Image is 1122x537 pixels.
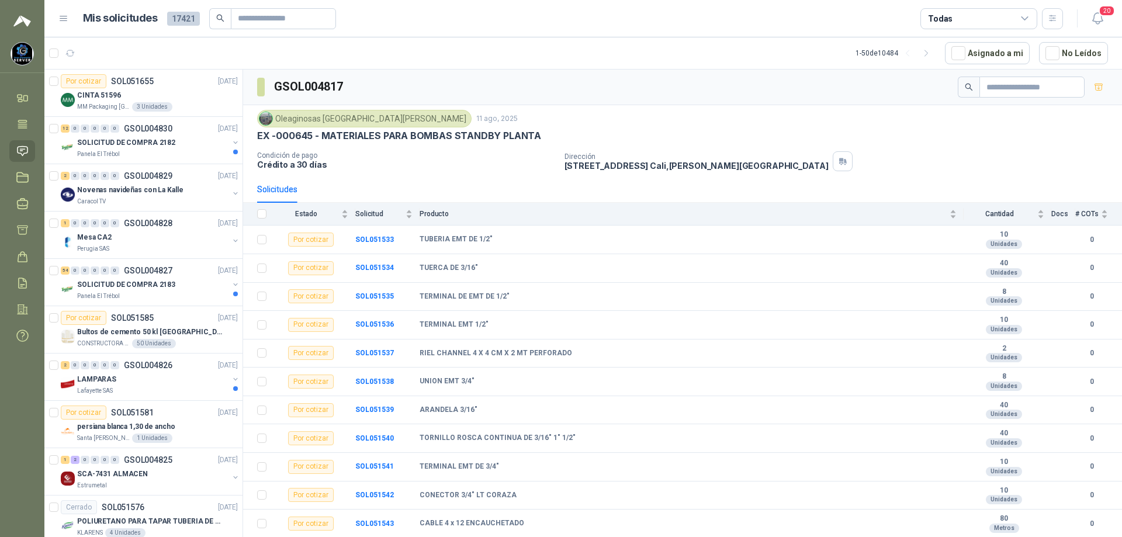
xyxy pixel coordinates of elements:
[257,130,541,142] p: EX -000645 - MATERIALES PARA BOMBAS STANDBY PLANTA
[77,90,121,101] p: CINTA 51596
[1075,490,1108,501] b: 0
[1051,203,1075,226] th: Docs
[986,240,1022,249] div: Unidades
[964,372,1044,382] b: 8
[257,160,555,169] p: Crédito a 30 días
[61,456,70,464] div: 1
[61,172,70,180] div: 2
[355,292,394,300] a: SOL051535
[355,235,394,244] a: SOL051533
[986,296,1022,306] div: Unidades
[111,77,154,85] p: SOL051655
[61,266,70,275] div: 54
[61,361,70,369] div: 2
[61,330,75,344] img: Company Logo
[565,153,829,161] p: Dirección
[288,431,334,445] div: Por cotizar
[132,434,172,443] div: 1 Unidades
[1075,291,1108,302] b: 0
[218,218,238,229] p: [DATE]
[77,137,175,148] p: SOLICITUD DE COMPRA 2182
[61,519,75,533] img: Company Logo
[101,361,109,369] div: 0
[77,516,223,527] p: POLIURETANO PARA TAPAR TUBERIA DE SENSORES DE NIVEL DEL BANCO DE HIELO
[61,424,75,438] img: Company Logo
[71,124,79,133] div: 0
[124,456,172,464] p: GSOL004825
[257,110,472,127] div: Oleaginosas [GEOGRAPHIC_DATA][PERSON_NAME]
[355,264,394,272] b: SOL051534
[964,287,1044,297] b: 8
[420,349,572,358] b: RIEL CHANNEL 4 X 4 CM X 2 MT PERFORADO
[964,230,1044,240] b: 10
[288,289,334,303] div: Por cotizar
[101,124,109,133] div: 0
[218,502,238,513] p: [DATE]
[355,519,394,528] b: SOL051543
[288,403,334,417] div: Por cotizar
[61,124,70,133] div: 12
[986,410,1022,419] div: Unidades
[61,74,106,88] div: Por cotizar
[91,172,99,180] div: 0
[110,361,119,369] div: 0
[273,203,355,226] th: Estado
[986,467,1022,476] div: Unidades
[91,361,99,369] div: 0
[77,185,183,196] p: Novenas navideñas con La Kalle
[964,429,1044,438] b: 40
[101,219,109,227] div: 0
[420,491,517,500] b: CONECTOR 3/4" LT CORAZA
[986,268,1022,278] div: Unidades
[288,488,334,502] div: Por cotizar
[355,377,394,386] a: SOL051538
[124,219,172,227] p: GSOL004828
[355,203,420,226] th: Solicitud
[986,438,1022,448] div: Unidades
[355,320,394,328] a: SOL051536
[420,264,478,273] b: TUERCA DE 3/16"
[218,313,238,324] p: [DATE]
[110,219,119,227] div: 0
[61,93,75,107] img: Company Logo
[218,455,238,466] p: [DATE]
[355,349,394,357] b: SOL051537
[1075,262,1108,273] b: 0
[1075,376,1108,387] b: 0
[1075,203,1122,226] th: # COTs
[964,203,1051,226] th: Cantidad
[288,375,334,389] div: Por cotizar
[355,434,394,442] a: SOL051540
[288,233,334,247] div: Por cotizar
[216,14,224,22] span: search
[1075,348,1108,359] b: 0
[71,456,79,464] div: 2
[257,151,555,160] p: Condición de pago
[61,140,75,154] img: Company Logo
[102,503,144,511] p: SOL051576
[218,407,238,418] p: [DATE]
[1075,461,1108,472] b: 0
[91,124,99,133] div: 0
[1039,42,1108,64] button: No Leídos
[355,491,394,499] a: SOL051542
[288,517,334,531] div: Por cotizar
[111,314,154,322] p: SOL051585
[61,311,106,325] div: Por cotizar
[1075,518,1108,529] b: 0
[274,78,345,96] h3: GSOL004817
[91,456,99,464] div: 0
[77,102,130,112] p: MM Packaging [GEOGRAPHIC_DATA]
[218,360,238,371] p: [DATE]
[218,123,238,134] p: [DATE]
[44,306,243,354] a: Por cotizarSOL051585[DATE] Company LogoBultos de cemento 50 kl [GEOGRAPHIC_DATA]CONSTRUCTORA GRUP...
[964,401,1044,410] b: 40
[945,42,1030,64] button: Asignado a mi
[928,12,953,25] div: Todas
[61,169,240,206] a: 2 0 0 0 0 0 GSOL004829[DATE] Company LogoNovenas navideñas con La KalleCaracol TV
[964,210,1035,218] span: Cantidad
[132,102,172,112] div: 3 Unidades
[77,232,112,243] p: Mesa CA2
[964,458,1044,467] b: 10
